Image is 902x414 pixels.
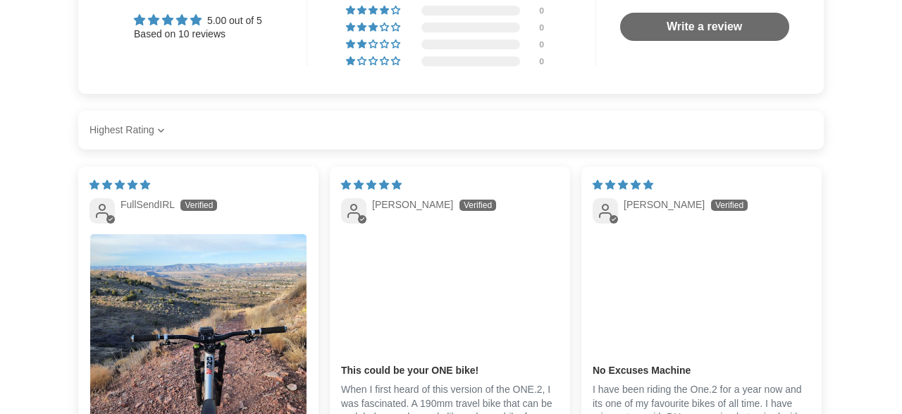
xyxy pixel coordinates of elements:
[593,364,810,378] b: No Excuses Machine
[121,199,175,210] span: FullSendIRL
[134,28,262,42] div: Based on 10 reviews
[372,199,453,210] span: [PERSON_NAME]
[134,12,262,28] div: Average rating is 5.00 stars
[624,199,705,210] span: [PERSON_NAME]
[341,179,402,190] span: 5 star review
[620,13,789,41] a: Write a review
[341,364,559,378] b: This could be your ONE bike!
[593,179,653,190] span: 5 star review
[89,116,168,145] select: Sort dropdown
[207,15,262,26] span: 5.00 out of 5
[89,179,150,190] span: 5 star review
